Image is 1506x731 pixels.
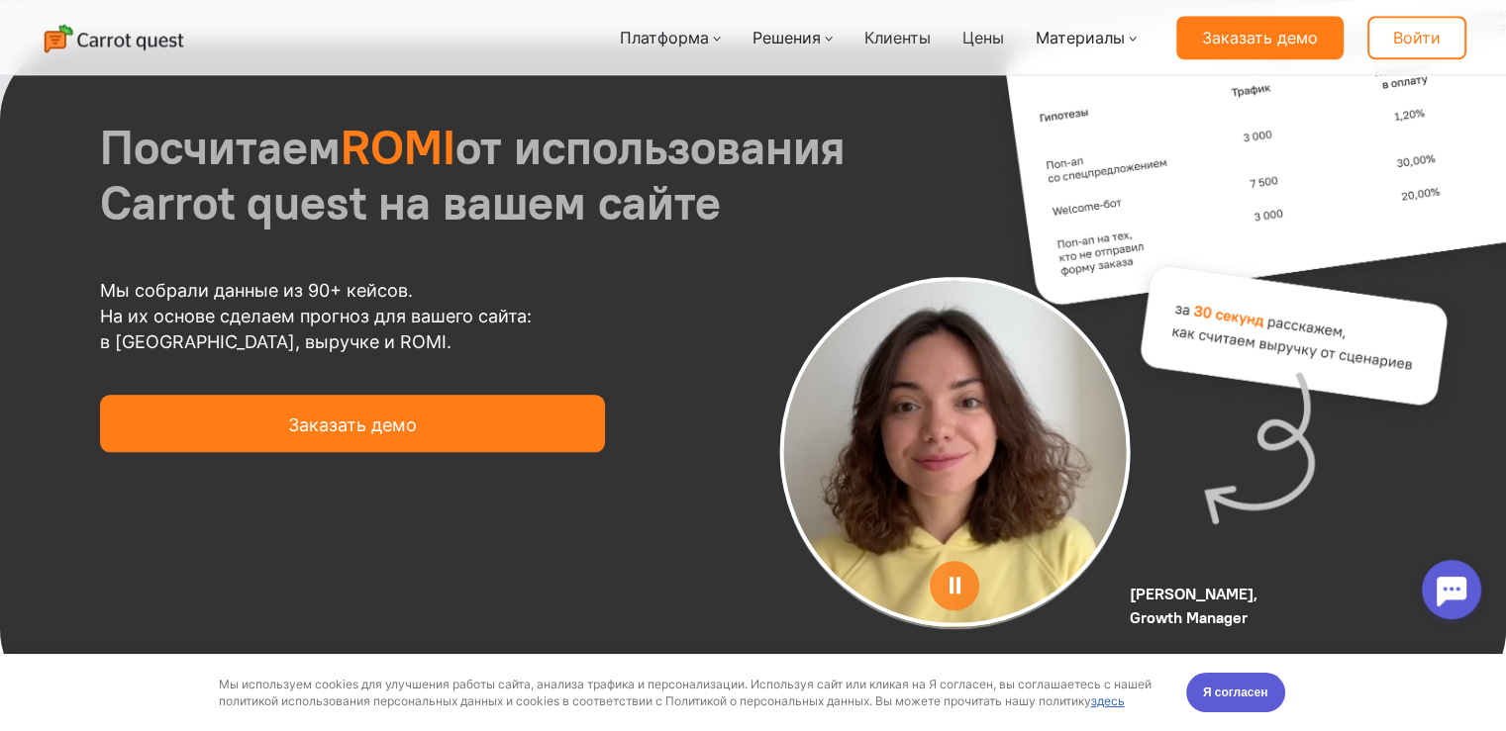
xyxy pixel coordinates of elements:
a: Заказать демо [100,395,605,452]
button: Я согласен [1186,19,1285,58]
a: Платформа [620,26,721,49]
h4: Growth Manager [1130,605,1407,629]
h4: [PERSON_NAME], [1130,582,1407,605]
p: Мы собрали данные из 90+ кейсов. На их основе сделаем прогноз для вашего сайта: в [GEOGRAPHIC_DAT... [100,278,605,355]
h2: Посчитаем от использования Carrot quest на вашем сайте [100,120,1015,229]
span: Я согласен [1203,29,1268,48]
a: Клиенты [864,26,931,49]
a: Цены [962,26,1004,49]
a: здесь [1091,40,1125,54]
a: Материалы [1036,26,1137,49]
a: Решения [753,26,833,49]
span: ROMI [341,117,455,177]
div: Мы используем cookies для улучшения работы сайта, анализа трафика и персонализации. Используя сай... [219,22,1163,55]
a: Заказать демо [1176,16,1344,59]
a: Войти [1367,16,1466,59]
